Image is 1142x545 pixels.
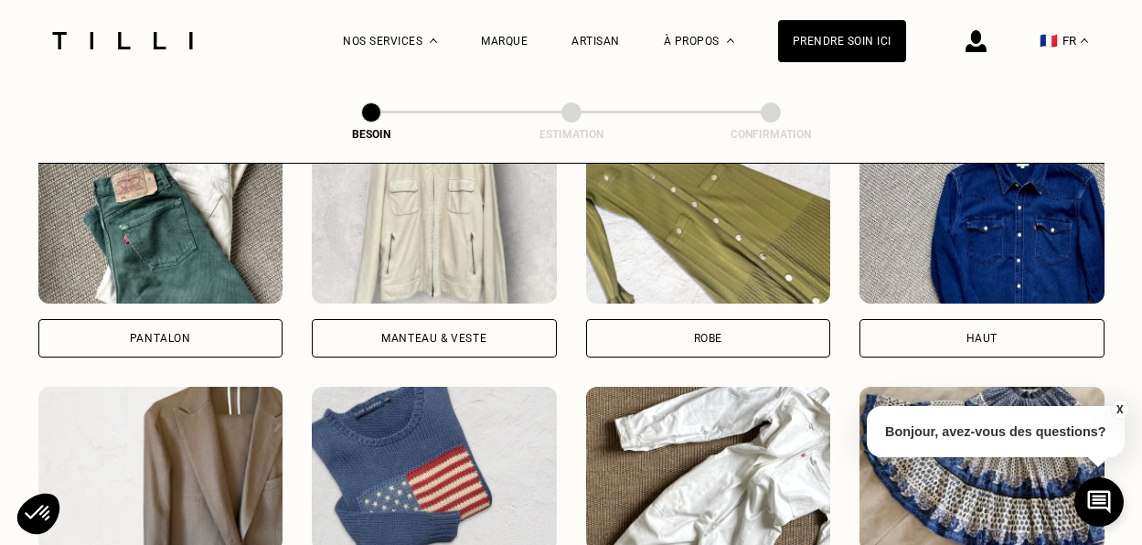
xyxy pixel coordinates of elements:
div: Robe [694,333,722,344]
div: Haut [966,333,998,344]
img: icône connexion [966,30,987,52]
div: Estimation [480,128,663,141]
img: Tilli retouche votre Robe [586,139,831,304]
a: Marque [481,35,528,48]
img: Tilli retouche votre Haut [859,139,1105,304]
img: Tilli retouche votre Pantalon [38,139,283,304]
span: 🇫🇷 [1040,32,1058,49]
a: Artisan [571,35,620,48]
div: Confirmation [679,128,862,141]
img: Logo du service de couturière Tilli [46,32,199,49]
p: Bonjour, avez-vous des questions? [867,406,1125,457]
img: Menu déroulant à propos [727,38,734,43]
div: Pantalon [130,333,191,344]
div: Manteau & Veste [381,333,486,344]
button: X [1110,400,1128,420]
a: Prendre soin ici [778,20,906,62]
img: menu déroulant [1081,38,1088,43]
img: Menu déroulant [430,38,437,43]
div: Besoin [280,128,463,141]
img: Tilli retouche votre Manteau & Veste [312,139,557,304]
